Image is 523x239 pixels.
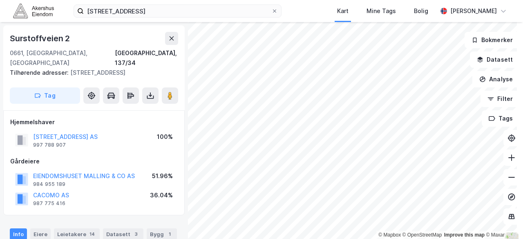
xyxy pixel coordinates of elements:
img: akershus-eiendom-logo.9091f326c980b4bce74ccdd9f866810c.svg [13,4,54,18]
button: Analyse [472,71,520,87]
div: 100% [157,132,173,142]
div: Hjemmelshaver [10,117,178,127]
div: 984 955 189 [33,181,65,188]
button: Tag [10,87,80,104]
span: Tilhørende adresser: [10,69,70,76]
div: 1 [165,230,174,238]
iframe: Chat Widget [482,200,523,239]
div: 997 788 907 [33,142,66,148]
div: 3 [132,230,140,238]
div: 0661, [GEOGRAPHIC_DATA], [GEOGRAPHIC_DATA] [10,48,115,68]
div: [GEOGRAPHIC_DATA], 137/34 [115,48,178,68]
div: 36.04% [150,190,173,200]
div: 14 [88,230,96,238]
div: [PERSON_NAME] [450,6,497,16]
button: Bokmerker [465,32,520,48]
a: Improve this map [444,232,485,238]
div: Kart [337,6,349,16]
div: Gårdeiere [10,156,178,166]
div: 987 775 416 [33,200,65,207]
div: Surstoffveien 2 [10,32,72,45]
div: Bolig [414,6,428,16]
button: Filter [481,91,520,107]
div: Kontrollprogram for chat [482,200,523,239]
input: Søk på adresse, matrikkel, gårdeiere, leietakere eller personer [84,5,271,17]
div: 51.96% [152,171,173,181]
a: OpenStreetMap [402,232,442,238]
div: [STREET_ADDRESS] [10,68,172,78]
div: Mine Tags [367,6,396,16]
button: Datasett [470,51,520,68]
a: Mapbox [378,232,401,238]
button: Tags [482,110,520,127]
